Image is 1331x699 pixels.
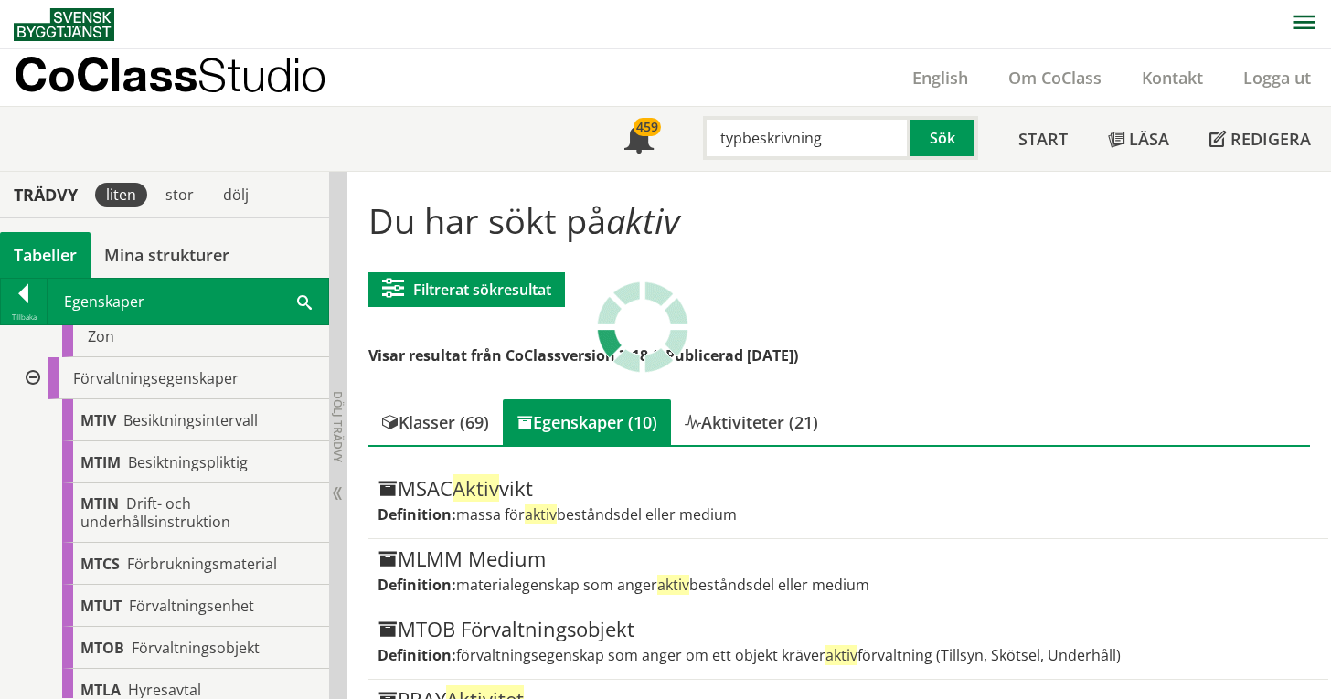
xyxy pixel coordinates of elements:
span: aktiv [525,504,557,524]
span: MTCS [80,554,120,574]
a: Mina strukturer [91,232,243,278]
a: Logga ut [1223,67,1331,89]
span: Förvaltningsenhet [129,596,254,616]
span: Förbrukningsmaterial [127,554,277,574]
label: Definition: [378,504,456,524]
img: Svensk Byggtjänst [14,8,114,41]
label: Definition: [378,645,456,665]
span: MTUT [80,596,122,616]
h1: Du har sökt på [368,200,1310,240]
span: Förvaltningsegenskaper [73,368,239,388]
span: Zon [88,326,114,346]
div: Aktiviteter (21) [671,399,832,445]
span: MTIN [80,493,119,514]
span: Visar resultat från CoClassversion 3.18.0 [368,345,661,365]
span: Dölj trädvy [330,391,346,462]
a: English [892,67,988,89]
a: Kontakt [1122,67,1223,89]
a: Om CoClass [988,67,1122,89]
div: Egenskaper [48,279,328,324]
span: Studio [197,48,326,101]
div: liten [95,183,147,207]
span: Aktiv [453,474,499,502]
span: Notifikationer [624,126,654,155]
a: Redigera [1189,107,1331,171]
a: Läsa [1088,107,1189,171]
span: förvaltningsegenskap som anger om ett objekt kräver förvaltning (Tillsyn, Skötsel, Underhåll) [456,645,1121,665]
span: aktiv [825,645,857,665]
div: Egenskaper (10) [503,399,671,445]
span: aktiv [657,575,689,595]
a: 459 [604,107,674,171]
button: Filtrerat sökresultat [368,272,565,307]
div: 459 [634,118,661,136]
div: Klasser (69) [368,399,503,445]
div: MLMM Medium [378,548,1319,570]
span: Förvaltningsobjekt [132,638,260,658]
div: Trädvy [4,185,88,205]
span: MTOB [80,638,124,658]
span: (Publicerad [DATE]) [661,345,798,365]
span: Redigera [1230,128,1311,150]
span: Besiktningsintervall [123,410,258,430]
span: materialegenskap som anger beståndsdel eller medium [456,575,869,595]
span: massa för beståndsdel eller medium [456,504,737,524]
span: MTIM [80,452,121,472]
div: MTOB Förvaltningsobjekt [378,619,1319,641]
div: stor [154,183,205,207]
span: MTIV [80,410,116,430]
label: Definition: [378,575,456,595]
a: Start [998,107,1088,171]
span: Läsa [1129,128,1169,150]
span: Start [1018,128,1068,150]
button: Sök [910,116,978,160]
p: CoClass [14,64,326,85]
span: Drift- och underhållsinstruktion [80,493,230,532]
span: Besiktningspliktig [128,452,248,472]
span: aktiv [606,196,680,244]
input: Sök [703,116,910,160]
div: MSAC vikt [378,478,1319,500]
img: Laddar [597,281,688,373]
span: Sök i tabellen [297,291,312,311]
a: CoClassStudio [14,49,366,106]
div: dölj [212,183,260,207]
div: Tillbaka [1,310,47,324]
